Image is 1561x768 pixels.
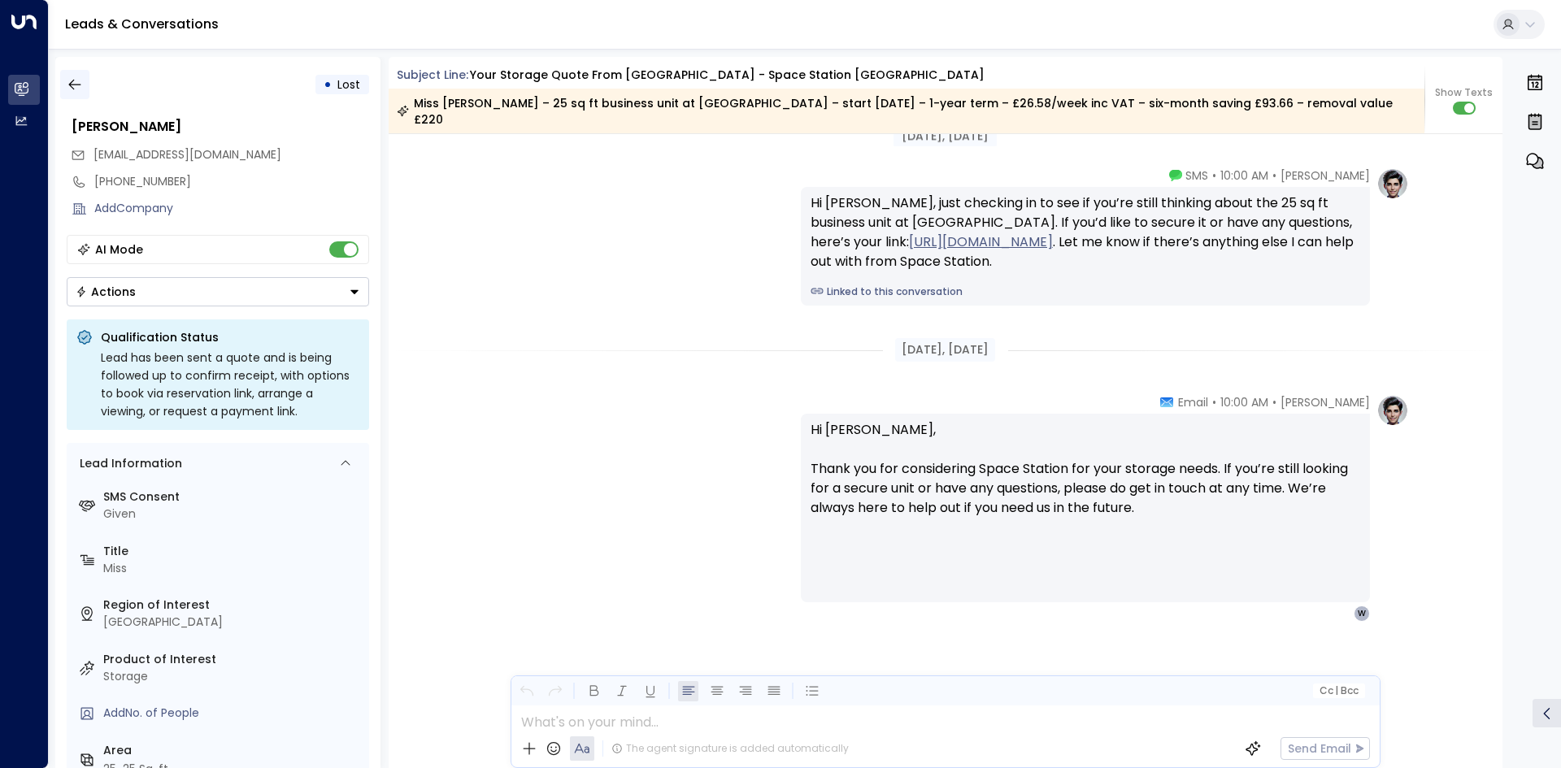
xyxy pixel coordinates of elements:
span: • [1212,394,1216,410]
div: [DATE], [DATE] [895,338,995,362]
div: [GEOGRAPHIC_DATA] [103,614,363,631]
a: [URL][DOMAIN_NAME] [909,232,1053,252]
div: Hi [PERSON_NAME], just checking in to see if you’re still thinking about the 25 sq ft business un... [811,193,1360,271]
div: W [1354,605,1370,622]
div: Button group with a nested menu [67,277,369,306]
span: • [1272,394,1276,410]
span: • [1212,167,1216,184]
label: Area [103,742,363,759]
a: Leads & Conversations [65,15,219,33]
button: Redo [545,681,565,701]
div: AddCompany [94,200,369,217]
span: Subject Line: [397,67,468,83]
p: Hi [PERSON_NAME], Thank you for considering Space Station for your storage needs. If you’re still... [811,420,1360,537]
button: Cc|Bcc [1312,683,1364,699]
div: Miss [103,560,363,577]
div: Storage [103,668,363,685]
span: | [1335,685,1338,696]
span: SMS [1185,167,1208,184]
button: Undo [516,681,537,701]
div: Lead Information [74,455,182,472]
label: Product of Interest [103,651,363,668]
div: AddNo. of People [103,705,363,722]
label: Title [103,543,363,560]
span: 10:00 AM [1220,394,1268,410]
span: Cc Bcc [1319,685,1358,696]
div: Given [103,505,363,523]
div: [PERSON_NAME] [72,117,369,137]
span: [EMAIL_ADDRESS][DOMAIN_NAME] [93,146,281,163]
div: Actions [76,284,136,299]
div: Miss [PERSON_NAME] – 25 sq ft business unit at [GEOGRAPHIC_DATA] – start [DATE] – 1-year term – £... [397,95,1415,128]
span: Show Texts [1435,85,1493,100]
div: The agent signature is added automatically [611,741,849,756]
button: Actions [67,277,369,306]
div: [DATE], [DATE] [894,125,997,146]
div: [PHONE_NUMBER] [94,173,369,190]
img: profile-logo.png [1376,167,1409,200]
div: AI Mode [95,241,143,258]
div: Your storage quote from [GEOGRAPHIC_DATA] - Space Station [GEOGRAPHIC_DATA] [470,67,985,84]
span: • [1272,167,1276,184]
div: • [324,70,332,99]
div: Lead has been sent a quote and is being followed up to confirm receipt, with options to book via ... [101,349,359,420]
span: Email [1178,394,1208,410]
span: 10:00 AM [1220,167,1268,184]
span: [PERSON_NAME] [1281,167,1370,184]
span: [PERSON_NAME] [1281,394,1370,410]
span: Lost [337,76,360,93]
a: Linked to this conversation [811,284,1360,299]
img: profile-logo.png [1376,394,1409,427]
p: Qualification Status [101,329,359,345]
label: Region of Interest [103,597,363,614]
label: SMS Consent [103,488,363,505]
span: wenuelanoronha18@gmail.com [93,146,281,163]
